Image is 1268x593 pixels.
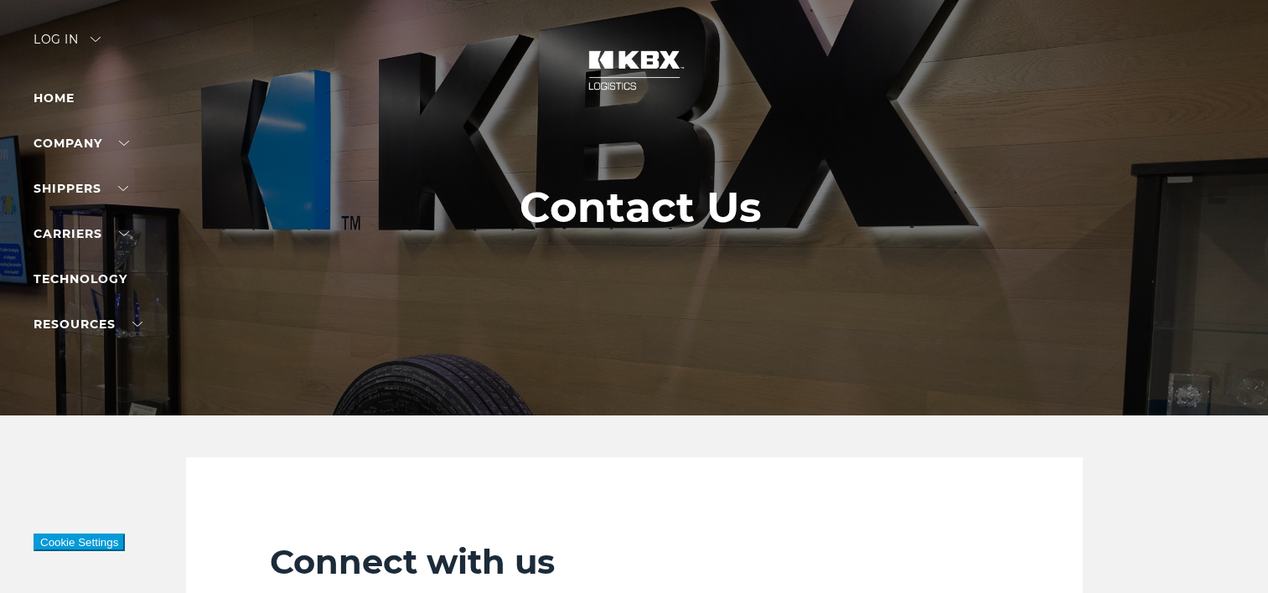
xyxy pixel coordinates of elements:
h1: Contact Us [520,183,762,232]
a: RESOURCES [34,317,142,332]
a: Home [34,90,75,106]
img: arrow [91,37,101,42]
a: Carriers [34,226,129,241]
img: kbx logo [572,34,697,107]
h2: Connect with us [270,541,999,583]
a: Technology [34,271,127,286]
a: Company [34,136,129,151]
a: SHIPPERS [34,181,128,196]
button: Cookie Settings [34,534,125,551]
div: Log in [34,34,101,58]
